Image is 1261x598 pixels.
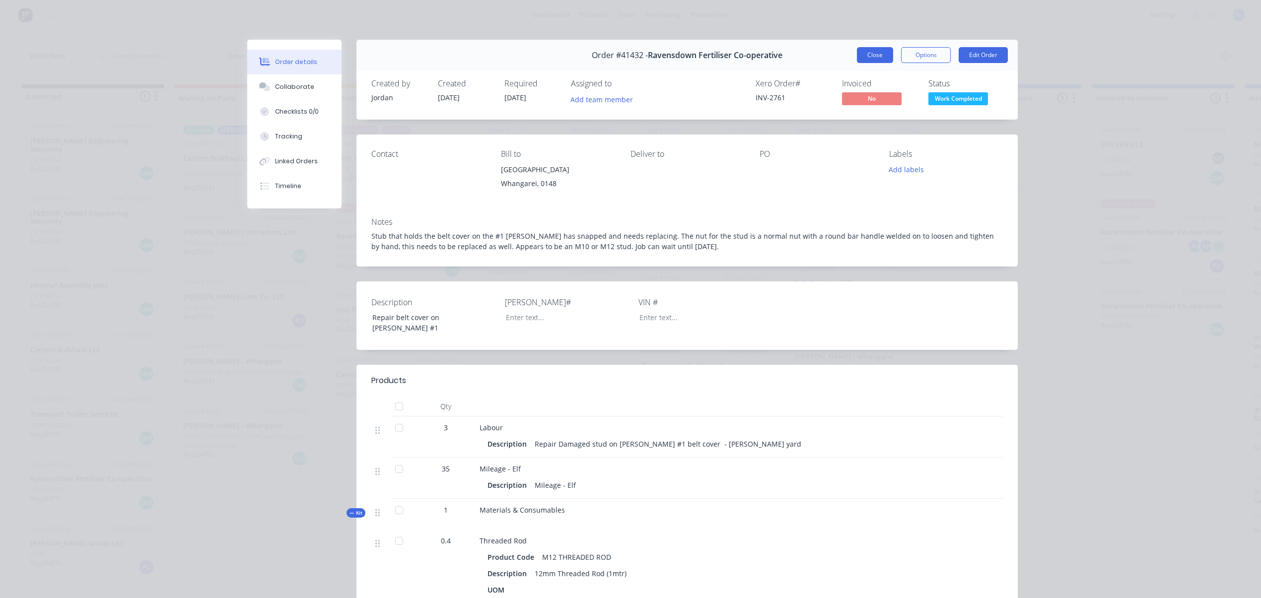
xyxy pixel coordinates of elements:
button: Work Completed [928,92,988,107]
span: Kit [350,509,362,517]
div: INV-2761 [756,92,830,103]
button: Tracking [247,124,342,149]
div: Order details [275,58,317,66]
div: Whangarei, 0148 [501,177,615,191]
div: 12mm Threaded Rod (1mtr) [531,566,630,581]
span: 35 [442,464,450,474]
span: 3 [444,422,448,433]
div: Collaborate [275,82,314,91]
span: 1 [444,505,448,515]
span: Materials & Consumables [480,505,565,515]
div: PO [760,149,873,159]
div: Xero Order # [756,79,830,88]
span: Labour [480,423,503,432]
div: Created by [371,79,426,88]
div: Timeline [275,182,301,191]
div: Repair belt cover on [PERSON_NAME] #1 [364,310,489,335]
button: Edit Order [959,47,1008,63]
div: Jordan [371,92,426,103]
div: [GEOGRAPHIC_DATA]Whangarei, 0148 [501,163,615,195]
div: Kit [347,508,365,518]
span: Work Completed [928,92,988,105]
label: [PERSON_NAME]# [505,296,629,308]
div: Status [928,79,1003,88]
span: Ravensdown Fertiliser Co-operative [648,51,782,60]
div: Repair Damaged stud on [PERSON_NAME] #1 belt cover - [PERSON_NAME] yard [531,437,805,451]
div: Description [488,478,531,492]
div: UOM [488,583,508,597]
button: Close [857,47,893,63]
span: [DATE] [438,93,460,102]
span: Mileage - Elf [480,464,521,473]
button: Checklists 0/0 [247,99,342,124]
div: Description [488,437,531,451]
div: Qty [416,397,476,416]
button: Add team member [571,92,638,106]
div: Product Code [488,550,538,564]
button: Order details [247,50,342,74]
div: M12 THREADED ROD [538,550,615,564]
div: Deliver to [630,149,744,159]
div: Notes [371,217,1003,227]
label: Description [371,296,495,308]
button: Add labels [884,163,929,176]
button: Timeline [247,174,342,199]
span: [DATE] [504,93,526,102]
div: Created [438,79,492,88]
div: Bill to [501,149,615,159]
div: Required [504,79,559,88]
div: Invoiced [842,79,916,88]
div: Contact [371,149,485,159]
div: Linked Orders [275,157,318,166]
label: VIN # [638,296,763,308]
button: Collaborate [247,74,342,99]
div: Checklists 0/0 [275,107,319,116]
span: No [842,92,902,105]
span: Order #41432 - [592,51,648,60]
button: Linked Orders [247,149,342,174]
div: Products [371,375,406,387]
div: Stub that holds the belt cover on the #1 [PERSON_NAME] has snapped and needs replacing. The nut f... [371,231,1003,252]
div: Labels [889,149,1003,159]
button: Options [901,47,951,63]
div: Mileage - Elf [531,478,580,492]
span: Threaded Rod [480,536,527,545]
div: [GEOGRAPHIC_DATA] [501,163,615,177]
div: Assigned to [571,79,670,88]
button: Add team member [565,92,638,106]
span: 0.4 [441,535,451,546]
div: Tracking [275,132,302,141]
div: Description [488,566,531,581]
